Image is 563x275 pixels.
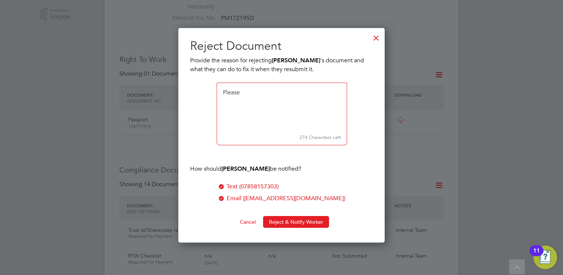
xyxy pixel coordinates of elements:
button: Open Resource Center, 11 new notifications [534,246,557,269]
div: Email ([EMAIL_ADDRESS][DOMAIN_NAME]) [227,194,345,203]
b: [PERSON_NAME] [272,57,320,64]
p: How should be notified? [190,164,373,173]
button: Reject & Notify Worker [263,216,329,228]
div: Text (07858157303) [227,182,279,191]
h2: Reject Document [190,38,373,54]
div: 11 [533,251,540,260]
b: [PERSON_NAME] [221,165,270,172]
button: Cancel [234,216,262,228]
small: 274 Characters Left [217,130,347,145]
p: Provide the reason for rejecting 's document and what they can do to fix it when they resubmit it. [190,56,373,74]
